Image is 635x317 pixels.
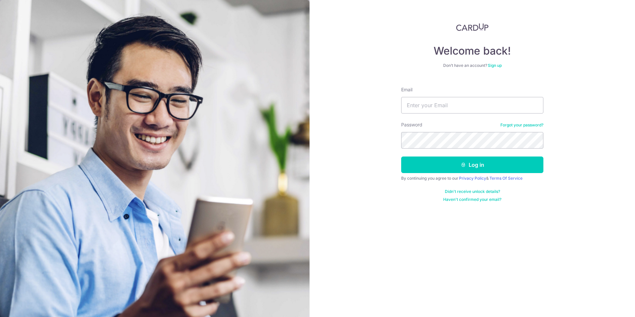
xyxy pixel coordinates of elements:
[488,63,502,68] a: Sign up
[401,44,543,58] h4: Welcome back!
[443,197,501,202] a: Haven't confirmed your email?
[445,189,500,194] a: Didn't receive unlock details?
[401,157,543,173] button: Log in
[459,176,486,181] a: Privacy Policy
[401,121,422,128] label: Password
[489,176,523,181] a: Terms Of Service
[456,23,488,31] img: CardUp Logo
[500,122,543,128] a: Forgot your password?
[401,86,412,93] label: Email
[401,97,543,113] input: Enter your Email
[401,63,543,68] div: Don’t have an account?
[401,176,543,181] div: By continuing you agree to our &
